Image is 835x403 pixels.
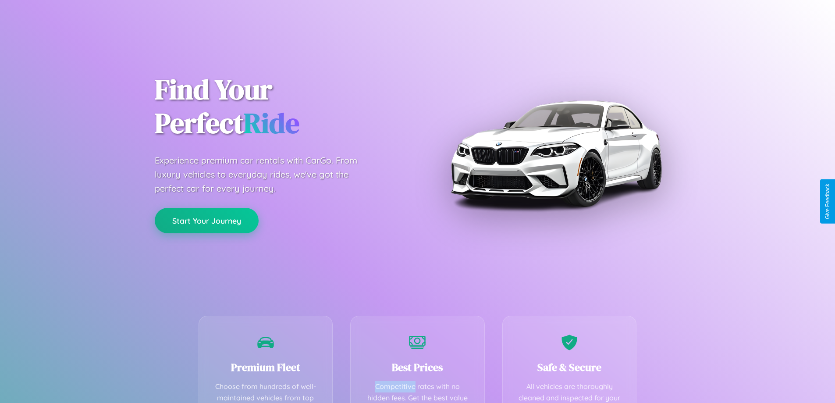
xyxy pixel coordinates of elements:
h3: Best Prices [364,360,471,374]
p: Experience premium car rentals with CarGo. From luxury vehicles to everyday rides, we've got the ... [155,153,374,196]
span: Ride [244,104,299,142]
div: Give Feedback [824,184,831,219]
h3: Safe & Secure [516,360,623,374]
h3: Premium Fleet [212,360,320,374]
button: Start Your Journey [155,208,259,233]
h1: Find Your Perfect [155,73,405,140]
img: Premium BMW car rental vehicle [446,44,665,263]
